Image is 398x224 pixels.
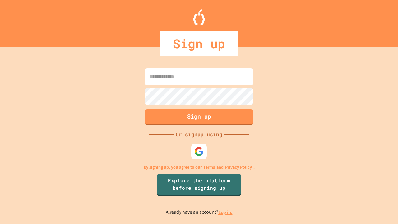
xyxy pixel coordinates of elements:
[144,164,255,170] p: By signing up, you agree to our and .
[225,164,252,170] a: Privacy Policy
[145,109,253,125] button: Sign up
[193,9,205,25] img: Logo.svg
[194,147,204,156] img: google-icon.svg
[166,208,233,216] p: Already have an account?
[157,174,241,196] a: Explore the platform before signing up
[218,209,233,216] a: Log in.
[174,131,224,138] div: Or signup using
[160,31,238,56] div: Sign up
[203,164,215,170] a: Terms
